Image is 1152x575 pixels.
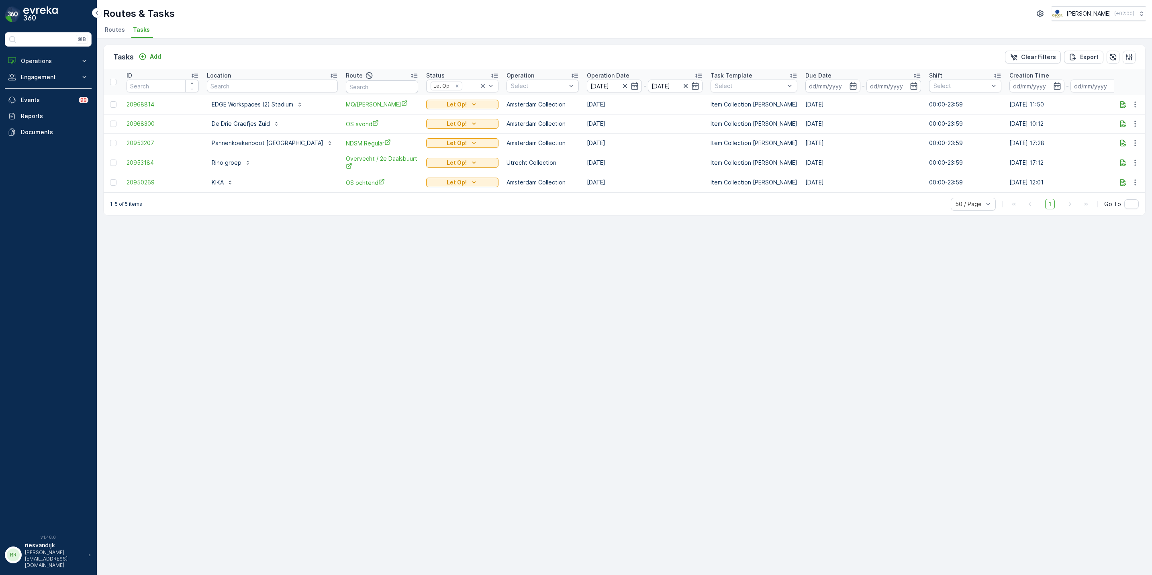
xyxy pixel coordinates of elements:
td: 00:00-23:59 [925,95,1005,114]
span: Tasks [133,26,150,34]
button: Engagement [5,69,92,85]
td: Amsterdam Collection [502,173,583,192]
p: Let Op! [447,120,467,128]
td: Amsterdam Collection [502,114,583,133]
td: [DATE] [583,114,707,133]
p: ⌘B [78,36,86,43]
input: Search [127,80,199,92]
p: Task Template [711,72,752,80]
p: Select [933,82,989,90]
p: Shift [929,72,942,80]
img: basis-logo_rgb2x.png [1052,9,1063,18]
td: 00:00-23:59 [925,133,1005,153]
p: [PERSON_NAME] [1066,10,1111,18]
p: Select [511,82,566,90]
a: 20950269 [127,178,199,186]
p: Export [1080,53,1099,61]
td: [DATE] 17:28 [1005,133,1129,153]
p: ( +02:00 ) [1114,10,1134,17]
button: Let Op! [426,138,498,148]
input: dd/mm/yyyy [866,80,921,92]
td: Amsterdam Collection [502,95,583,114]
span: v 1.48.0 [5,535,92,540]
td: [DATE] [801,153,925,173]
p: Let Op! [447,139,467,147]
p: Let Op! [447,178,467,186]
p: Documents [21,128,88,136]
a: Documents [5,124,92,140]
input: Search [207,80,338,92]
a: 20968300 [127,120,199,128]
p: Operation [507,72,534,80]
p: Select [715,82,785,90]
img: logo_dark-DEwI_e13.png [23,6,58,23]
div: Toggle Row Selected [110,140,116,146]
td: [DATE] 12:01 [1005,173,1129,192]
span: OS avond [346,120,418,128]
img: logo [5,6,21,23]
p: De Drie Graefjes Zuid [212,120,270,128]
a: 20953184 [127,159,199,167]
td: Amsterdam Collection [502,133,583,153]
td: [DATE] 10:12 [1005,114,1129,133]
td: Item Collection [PERSON_NAME] [707,114,801,133]
input: dd/mm/yyyy [805,80,860,92]
button: Operations [5,53,92,69]
button: Clear Filters [1005,51,1061,63]
a: NDSM Regular [346,139,418,147]
input: dd/mm/yyyy [648,80,703,92]
p: Routes & Tasks [103,7,175,20]
p: - [1066,81,1069,91]
div: RR [7,548,20,561]
td: [DATE] [583,95,707,114]
div: Remove Let Op! [453,83,462,89]
td: 00:00-23:59 [925,114,1005,133]
p: ID [127,72,132,80]
button: EDGE Workspaces (2) Stadium [207,98,308,111]
input: dd/mm/yyyy [587,80,642,92]
button: Let Op! [426,158,498,168]
p: Let Op! [447,159,467,167]
button: Rino groep [207,156,256,169]
p: Due Date [805,72,831,80]
p: EDGE Workspaces (2) Stadium [212,100,293,108]
td: Utrecht Collection [502,153,583,173]
div: Let Op! [431,82,452,90]
button: [PERSON_NAME](+02:00) [1052,6,1146,21]
div: Toggle Row Selected [110,121,116,127]
td: [DATE] [583,133,707,153]
a: MQ/FH Middag [346,100,418,108]
p: - [862,81,865,91]
div: Toggle Row Selected [110,101,116,108]
span: 20968814 [127,100,199,108]
td: Item Collection [PERSON_NAME] [707,95,801,114]
span: Routes [105,26,125,34]
p: Pannenkoekenboot [GEOGRAPHIC_DATA] [212,139,323,147]
a: 20953207 [127,139,199,147]
span: 1 [1045,199,1055,209]
td: [DATE] [801,95,925,114]
td: [DATE] [801,133,925,153]
td: [DATE] [801,114,925,133]
a: Reports [5,108,92,124]
td: Item Collection [PERSON_NAME] [707,153,801,173]
button: Let Op! [426,119,498,129]
td: [DATE] 17:12 [1005,153,1129,173]
a: Overvecht / 2e Daalsbuurt [346,155,418,171]
p: Clear Filters [1021,53,1056,61]
button: Export [1064,51,1103,63]
div: Toggle Row Selected [110,160,116,166]
td: [DATE] 11:50 [1005,95,1129,114]
p: Add [150,53,161,61]
button: De Drie Graefjes Zuid [207,117,284,130]
td: [DATE] [583,153,707,173]
p: Operations [21,57,76,65]
button: Let Op! [426,178,498,187]
input: Search [346,80,418,93]
p: Events [21,96,74,104]
p: 1-5 of 5 items [110,201,142,207]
